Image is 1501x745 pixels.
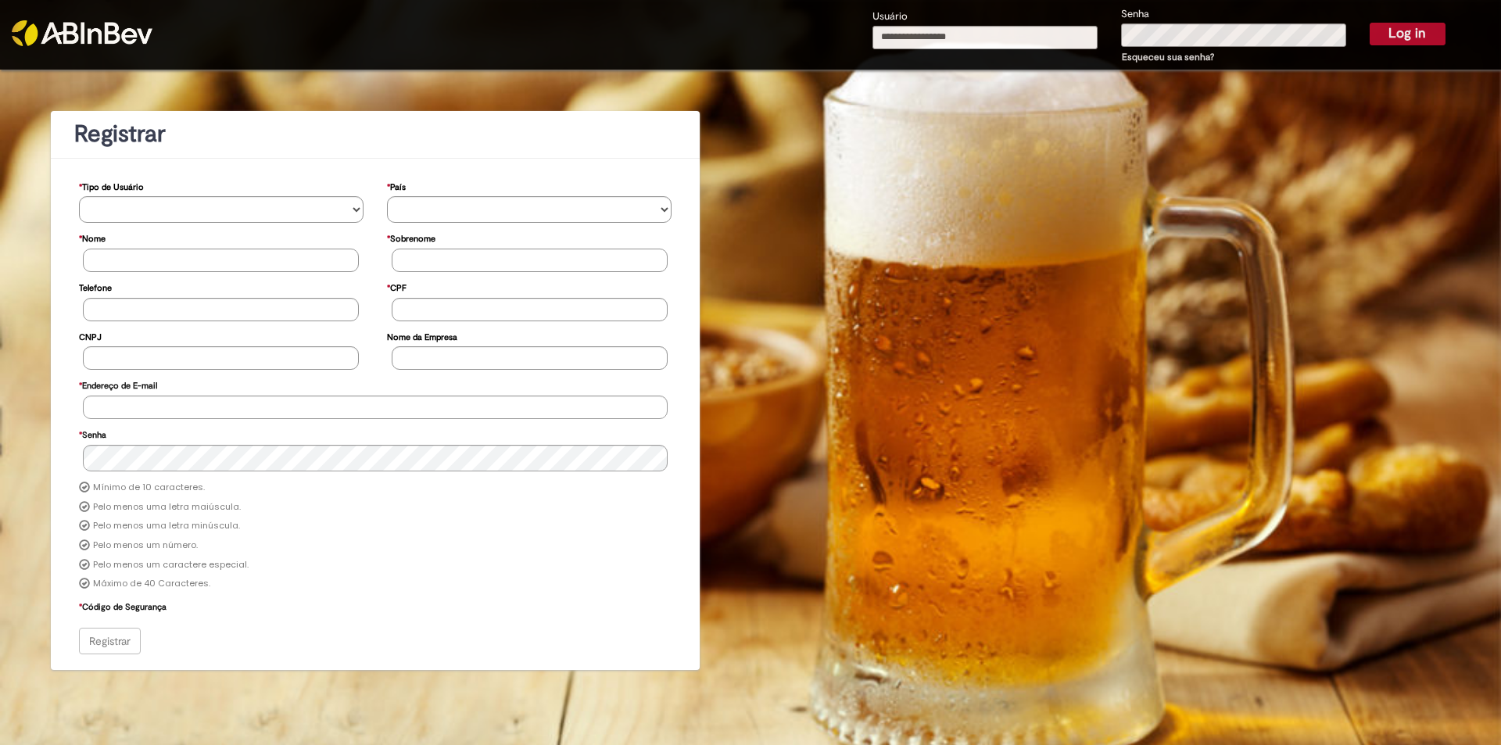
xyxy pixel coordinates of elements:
[93,482,205,494] label: Mínimo de 10 caracteres.
[387,226,435,249] label: Sobrenome
[79,324,102,347] label: CNPJ
[387,174,406,197] label: País
[93,539,198,552] label: Pelo menos um número.
[1121,7,1149,22] label: Senha
[1370,23,1445,45] button: Log in
[79,275,112,298] label: Telefone
[79,373,157,396] label: Endereço de E-mail
[79,594,167,617] label: Código de Segurança
[93,559,249,571] label: Pelo menos um caractere especial.
[79,422,106,445] label: Senha
[93,578,210,590] label: Máximo de 40 Caracteres.
[79,174,144,197] label: Tipo de Usuário
[872,9,908,24] label: Usuário
[93,520,240,532] label: Pelo menos uma letra minúscula.
[93,501,241,514] label: Pelo menos uma letra maiúscula.
[74,121,676,147] h1: Registrar
[79,226,106,249] label: Nome
[387,324,457,347] label: Nome da Empresa
[12,20,152,46] img: ABInbev-white.png
[1122,51,1214,63] a: Esqueceu sua senha?
[387,275,407,298] label: CPF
